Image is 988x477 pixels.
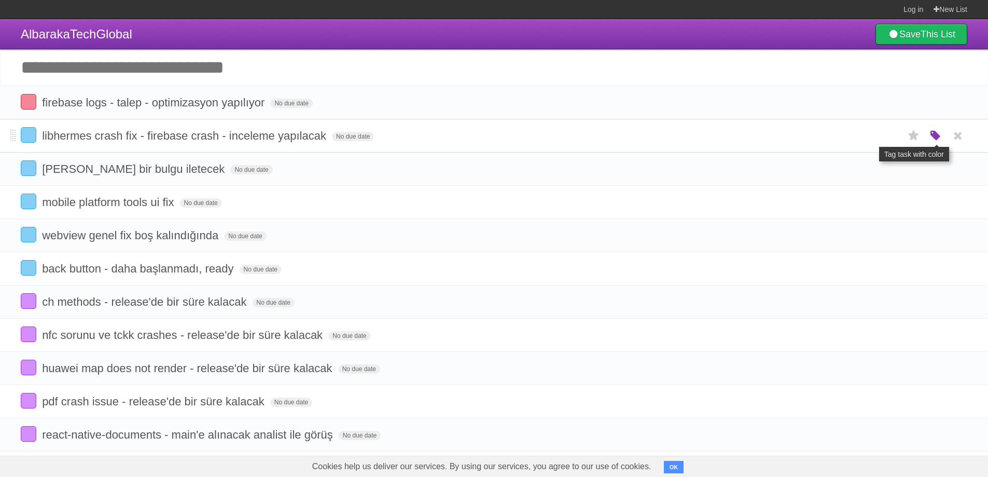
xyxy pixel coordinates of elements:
[253,298,295,307] span: No due date
[904,127,924,144] label: Star task
[42,229,221,242] span: webview genel fix boş kalındığında
[339,431,381,440] span: No due date
[21,227,36,242] label: Done
[921,29,955,39] b: This List
[21,194,36,209] label: Done
[21,326,36,342] label: Done
[270,99,312,108] span: No due date
[21,393,36,408] label: Done
[42,262,236,275] span: back button - daha başlanmadı, ready
[42,329,325,342] span: nfc sorunu ve tckk crashes - release'de bir süre kalacak
[42,196,176,209] span: mobile platform tools ui fix
[42,162,227,175] span: [PERSON_NAME] bir bulgu iletecek
[42,428,336,441] span: react-native-documents - main'e alınacak analist ile görüş
[42,295,249,308] span: ch methods - release'de bir süre kalacak
[42,129,329,142] span: libhermes crash fix - firebase crash - inceleme yapılacak
[21,27,132,41] span: AlbarakaTechGlobal
[21,127,36,143] label: Done
[332,132,374,141] span: No due date
[664,461,684,473] button: OK
[21,293,36,309] label: Done
[42,395,267,408] span: pdf crash issue - release'de bir süre kalacak
[21,260,36,276] label: Done
[230,165,272,174] span: No due date
[21,426,36,442] label: Done
[42,96,267,109] span: firebase logs - talep - optimizasyon yapılıyor
[328,331,370,340] span: No due date
[270,398,312,407] span: No due date
[21,160,36,176] label: Done
[875,24,967,45] a: SaveThis List
[302,456,662,477] span: Cookies help us deliver our services. By using our services, you agree to our use of cookies.
[338,364,380,374] span: No due date
[224,231,266,241] span: No due date
[42,362,335,375] span: huawei map does not render - release'de bir süre kalacak
[21,360,36,375] label: Done
[240,265,282,274] span: No due date
[180,198,222,208] span: No due date
[21,94,36,110] label: Done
